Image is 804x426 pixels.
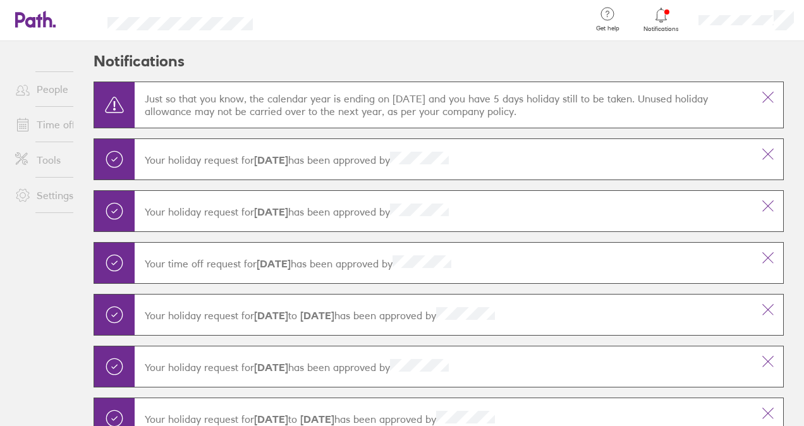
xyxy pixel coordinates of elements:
[587,25,628,32] span: Get help
[257,258,291,271] strong: [DATE]
[145,204,743,218] p: Your holiday request for has been approved by
[254,310,288,322] strong: [DATE]
[145,255,743,270] p: Your time off request for has been approved by
[5,76,107,102] a: People
[254,413,334,426] span: to
[145,92,743,118] p: Just so that you know, the calendar year is ending on [DATE] and you have 5 days holiday still to...
[297,310,334,322] strong: [DATE]
[641,6,682,33] a: Notifications
[254,206,288,219] strong: [DATE]
[145,307,743,322] p: Your holiday request for has been approved by
[145,152,743,166] p: Your holiday request for has been approved by
[254,362,288,374] strong: [DATE]
[145,359,743,374] p: Your holiday request for has been approved by
[5,147,107,173] a: Tools
[254,310,334,322] span: to
[145,411,743,425] p: Your holiday request for has been approved by
[254,154,288,167] strong: [DATE]
[297,413,334,426] strong: [DATE]
[94,41,185,82] h2: Notifications
[5,183,107,208] a: Settings
[641,25,682,33] span: Notifications
[254,413,288,426] strong: [DATE]
[5,112,107,137] a: Time off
